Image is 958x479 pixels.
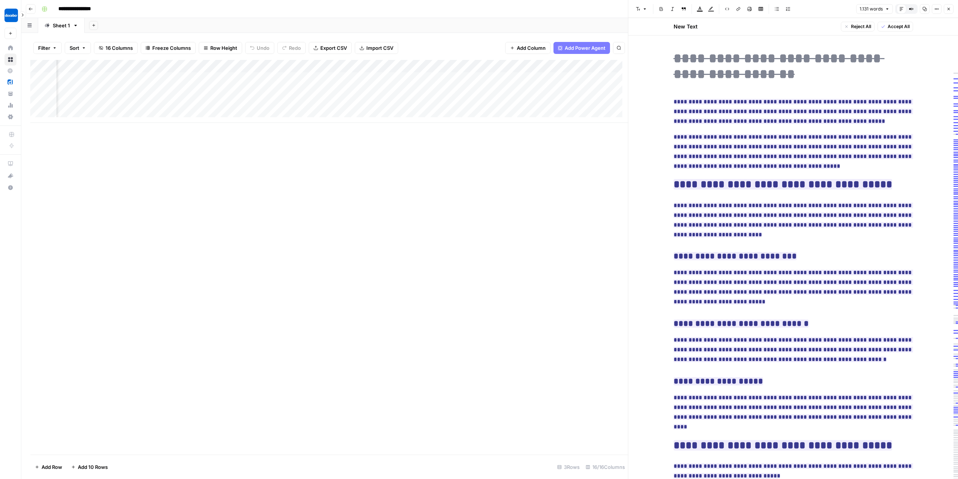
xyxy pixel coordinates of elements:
span: Import CSV [366,44,393,52]
button: Add 10 Rows [67,461,112,473]
span: Undo [257,44,269,52]
button: Help + Support [4,182,16,194]
button: Add Row [30,461,67,473]
div: Sheet 1 [53,22,70,29]
button: Add Power Agent [553,42,610,54]
span: Sort [70,44,79,52]
button: Freeze Columns [141,42,196,54]
span: Reject All [851,23,871,30]
img: y40elq8w6bmqlakrd2chaqr5nb67 [7,79,13,85]
button: Row Height [199,42,242,54]
span: 16 Columns [106,44,133,52]
span: Accept All [888,23,910,30]
span: Add 10 Rows [78,463,108,471]
a: Usage [4,99,16,111]
span: Add Row [42,463,62,471]
a: Home [4,42,16,54]
button: Workspace: Docebo [4,6,16,25]
img: Docebo Logo [4,9,18,22]
button: Undo [245,42,274,54]
a: Settings [4,111,16,123]
button: Sort [65,42,91,54]
span: Add Power Agent [565,44,605,52]
span: Export CSV [320,44,347,52]
button: 16 Columns [94,42,138,54]
button: Redo [277,42,306,54]
button: Import CSV [355,42,398,54]
span: Add Column [517,44,546,52]
button: Accept All [878,22,913,31]
a: Browse [4,54,16,66]
div: 16/16 Columns [583,461,628,473]
span: Filter [38,44,50,52]
span: 1.131 words [860,6,883,12]
button: What's new? [4,170,16,182]
span: Row Height [210,44,237,52]
div: What's new? [5,170,16,181]
button: Add Column [505,42,550,54]
span: Freeze Columns [152,44,191,52]
h2: New Text [674,23,698,30]
button: Export CSV [309,42,352,54]
span: Redo [289,44,301,52]
a: AirOps Academy [4,158,16,170]
a: Your Data [4,88,16,100]
button: Filter [33,42,62,54]
a: Sheet 1 [38,18,85,33]
button: 1.131 words [856,4,893,14]
div: 3 Rows [554,461,583,473]
button: Reject All [841,22,875,31]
